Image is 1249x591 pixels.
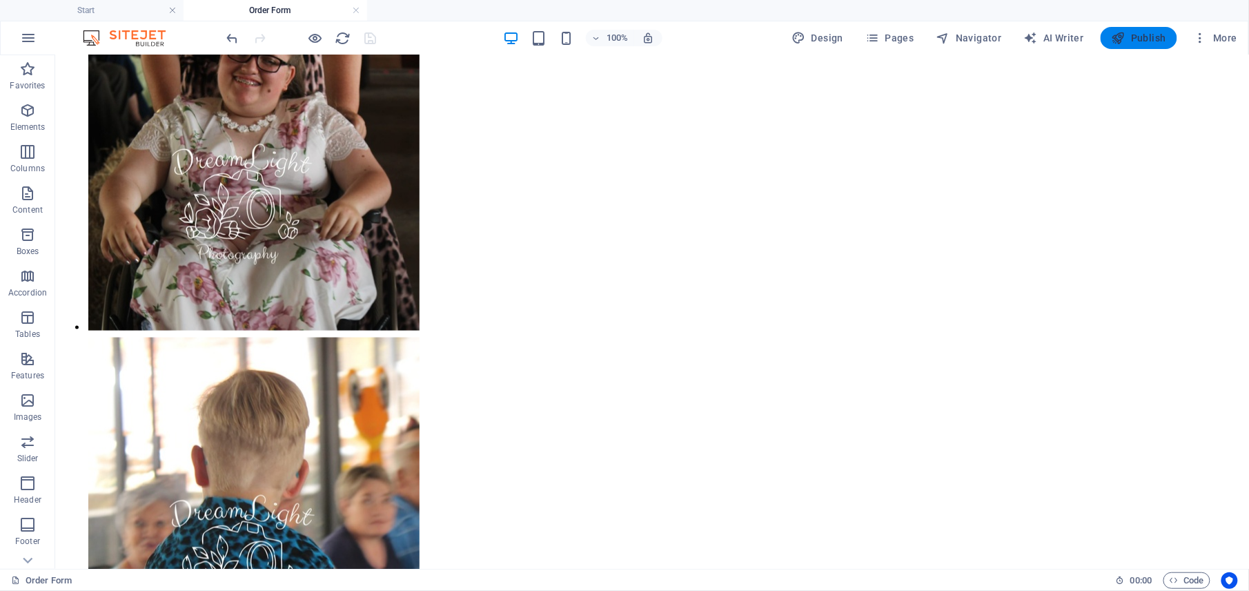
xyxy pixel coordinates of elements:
p: Images [14,411,42,423]
p: Footer [15,536,40,547]
span: 00 00 [1130,572,1152,589]
h4: Order Form [184,3,367,18]
p: Features [11,370,44,381]
button: Design [787,27,849,49]
span: AI Writer [1024,31,1084,45]
p: Slider [17,453,39,464]
button: undo [224,30,241,46]
span: Publish [1112,31,1166,45]
span: : [1140,575,1142,585]
h6: Session time [1116,572,1152,589]
button: More [1188,27,1243,49]
p: Columns [10,163,45,174]
p: Header [14,494,41,505]
p: Elements [10,122,46,133]
i: On resize automatically adjust zoom level to fit chosen device. [642,32,655,44]
button: reload [335,30,351,46]
button: 100% [586,30,635,46]
p: Boxes [17,246,39,257]
div: Design (Ctrl+Alt+Y) [787,27,849,49]
span: More [1194,31,1237,45]
p: Accordion [8,287,47,298]
button: Navigator [931,27,1007,49]
img: Editor Logo [79,30,183,46]
span: Pages [865,31,914,45]
button: Code [1163,572,1210,589]
button: Publish [1101,27,1177,49]
p: Tables [15,329,40,340]
button: Click here to leave preview mode and continue editing [307,30,324,46]
button: Usercentrics [1221,572,1238,589]
p: Favorites [10,80,45,91]
h6: 100% [607,30,629,46]
span: Navigator [936,31,1002,45]
span: Design [792,31,844,45]
span: Code [1170,572,1204,589]
p: Content [12,204,43,215]
button: AI Writer [1019,27,1090,49]
a: Click to cancel selection. Double-click to open Pages [11,572,72,589]
button: Pages [860,27,919,49]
